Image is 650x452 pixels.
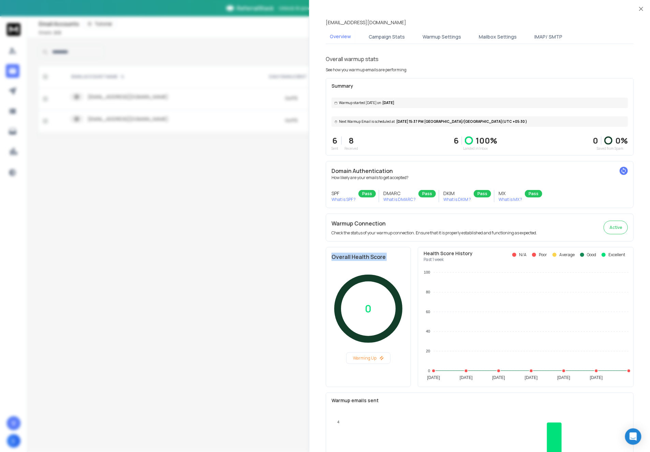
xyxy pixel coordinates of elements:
tspan: 40 [426,330,430,334]
div: Pass [418,190,436,198]
p: Poor [539,252,547,258]
div: [DATE] [331,98,628,108]
button: IMAP/ SMTP [530,29,566,44]
p: Past 1 week [424,257,473,262]
p: Check the status of your warmup connection. Ensure that it is properly established and functionin... [331,230,537,236]
p: 0 [365,303,372,315]
p: Good [587,252,596,258]
p: Saved from Spam [593,146,628,151]
h2: Domain Authentication [331,167,628,175]
div: Pass [474,190,491,198]
tspan: 4 [337,420,339,424]
p: 6 [454,135,459,146]
tspan: 20 [426,349,430,353]
p: N/A [519,252,527,258]
p: What is DMARC ? [383,197,416,202]
strong: 0 [593,135,598,146]
p: Health Score History [424,250,473,257]
p: How likely are your emails to get accepted? [331,175,628,180]
h2: Warmup Connection [331,219,537,228]
div: Pass [525,190,542,198]
tspan: [DATE] [492,375,505,380]
h1: Overall warmup stats [326,55,379,63]
p: Landed in Inbox [454,146,497,151]
p: Sent [331,146,338,151]
h3: SPF [331,190,356,197]
span: Warmup started [DATE] on [339,100,381,105]
button: Campaign Stats [365,29,409,44]
tspan: [DATE] [427,375,440,380]
tspan: 60 [426,310,430,314]
h3: DKIM [443,190,471,197]
button: Warmup Settings [418,29,465,44]
tspan: [DATE] [460,375,473,380]
tspan: 100 [424,271,430,275]
p: Average [559,252,575,258]
tspan: [DATE] [525,375,538,380]
p: Summary [331,83,628,89]
p: Received [344,146,358,151]
button: Overview [326,29,355,45]
h2: Overall Health Score [331,253,405,261]
p: 6 [331,135,338,146]
h3: MX [499,190,522,197]
p: What is MX ? [499,197,522,202]
p: 8 [344,135,358,146]
div: Pass [358,190,376,198]
div: Open Intercom Messenger [625,428,641,445]
tspan: 0 [428,369,430,373]
tspan: [DATE] [590,375,603,380]
p: See how you warmup emails are performing [326,67,407,73]
p: Warmup emails sent [331,397,628,404]
div: [DATE] 15:37 PM [GEOGRAPHIC_DATA]/[GEOGRAPHIC_DATA] (UTC +05:30 ) [331,116,628,127]
p: 0 % [615,135,628,146]
p: [EMAIL_ADDRESS][DOMAIN_NAME] [326,19,406,26]
tspan: [DATE] [557,375,570,380]
span: Next Warmup Email is scheduled at [339,119,395,124]
tspan: 80 [426,290,430,294]
p: 100 % [476,135,497,146]
p: What is SPF ? [331,197,356,202]
p: What is DKIM ? [443,197,471,202]
p: Excellent [608,252,625,258]
button: Active [604,221,628,234]
h3: DMARC [383,190,416,197]
button: Mailbox Settings [475,29,521,44]
p: Warming Up [349,355,387,361]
